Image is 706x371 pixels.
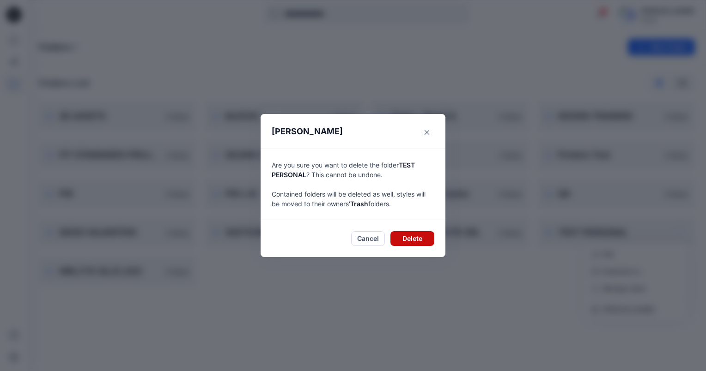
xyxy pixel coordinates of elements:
button: Cancel [351,231,385,246]
button: Delete [390,231,434,246]
span: Trash [350,200,368,208]
header: [PERSON_NAME] [261,114,445,149]
button: Close [420,125,434,140]
p: Are you sure you want to delete the folder ? This cannot be undone. Contained folders will be del... [272,160,434,209]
